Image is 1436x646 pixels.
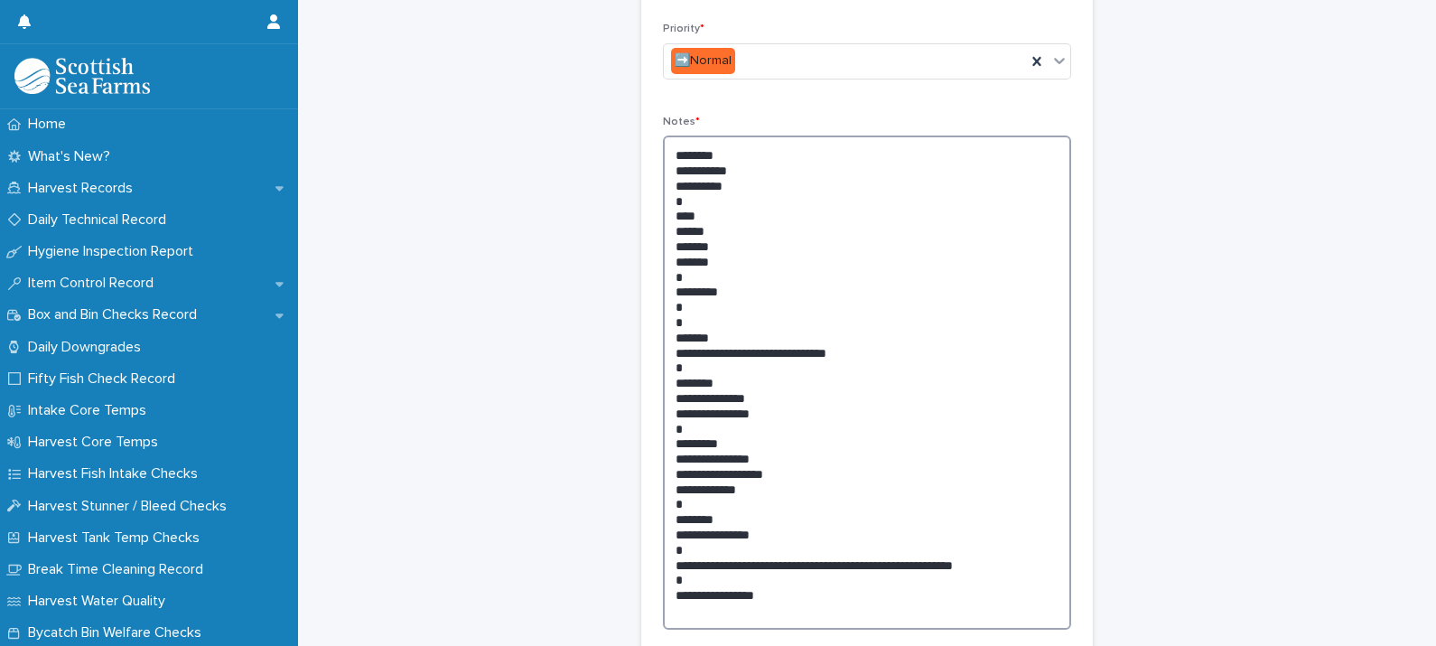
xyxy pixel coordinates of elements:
[671,48,735,74] div: ➡️Normal
[21,465,212,482] p: Harvest Fish Intake Checks
[21,306,211,323] p: Box and Bin Checks Record
[21,211,181,229] p: Daily Technical Record
[21,148,125,165] p: What's New?
[663,23,704,34] span: Priority
[21,498,241,515] p: Harvest Stunner / Bleed Checks
[663,117,700,127] span: Notes
[21,434,173,451] p: Harvest Core Temps
[14,58,150,94] img: mMrefqRFQpe26GRNOUkG
[21,529,214,547] p: Harvest Tank Temp Checks
[21,624,216,641] p: Bycatch Bin Welfare Checks
[21,593,180,610] p: Harvest Water Quality
[21,275,168,292] p: Item Control Record
[21,370,190,388] p: Fifty Fish Check Record
[21,561,218,578] p: Break Time Cleaning Record
[21,339,155,356] p: Daily Downgrades
[21,243,208,260] p: Hygiene Inspection Report
[21,402,161,419] p: Intake Core Temps
[21,116,80,133] p: Home
[21,180,147,197] p: Harvest Records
